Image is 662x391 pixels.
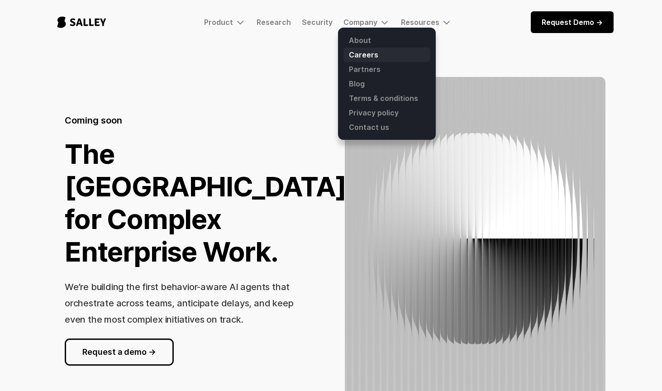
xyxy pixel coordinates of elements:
div: Resources [401,17,452,28]
a: Security [302,18,333,27]
a: Careers [343,48,430,62]
div: Company [343,18,377,27]
a: home [49,7,114,37]
div: Product [204,18,233,27]
h1: The [GEOGRAPHIC_DATA] for Complex Enterprise Work. [65,138,347,268]
a: Privacy policy [343,105,430,120]
div: Company [343,17,390,28]
a: About [343,33,430,48]
h5: Coming soon [65,114,122,127]
a: Blog [343,76,430,91]
div: Resources [401,18,439,27]
nav: Company [338,28,436,140]
a: Research [257,18,291,27]
div: Product [204,17,246,28]
a: Contact us [343,120,430,134]
a: Terms & conditions [343,91,430,105]
a: Partners [343,62,430,76]
h3: We’re building the first behavior-aware AI agents that orchestrate across teams, anticipate delay... [65,281,293,325]
a: Request a demo -> [65,339,174,366]
a: Request Demo -> [531,11,614,33]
